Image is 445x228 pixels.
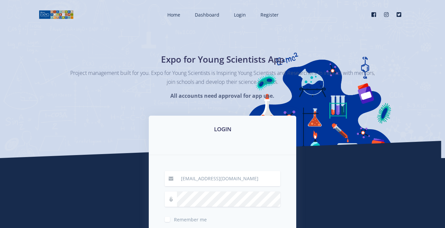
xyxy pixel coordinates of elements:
[254,6,284,24] a: Register
[167,12,180,18] span: Home
[234,12,246,18] span: Login
[39,10,74,20] img: logo01.png
[157,125,288,134] h3: LOGIN
[260,12,279,18] span: Register
[195,12,219,18] span: Dashboard
[102,53,344,66] h1: Expo for Young Scientists App
[188,6,225,24] a: Dashboard
[177,171,280,186] input: Email / User ID
[161,6,186,24] a: Home
[70,69,375,86] p: Project management built for you. Expo for Young Scientists is Inspiring Young Scientists and Res...
[174,216,207,223] span: Remember me
[227,6,251,24] a: Login
[170,92,274,99] strong: All accounts need approval for app use.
